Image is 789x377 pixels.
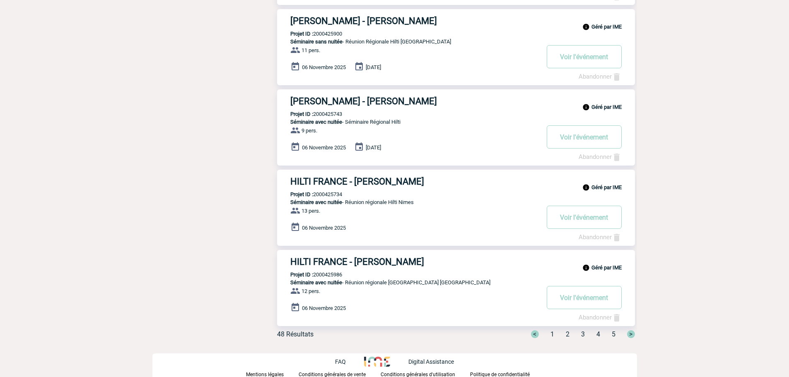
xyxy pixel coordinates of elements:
a: HILTI FRANCE - [PERSON_NAME] [277,257,635,267]
p: - Réunion régionale Hilti Nimes [277,199,539,205]
p: - Réunion Régionale Hilti [GEOGRAPHIC_DATA] [277,38,539,45]
b: Projet ID : [290,191,313,197]
span: 1 [550,330,554,338]
button: Voir l'événement [547,45,622,68]
span: 2 [566,330,569,338]
span: Séminaire avec nuitée [290,199,342,205]
span: 9 pers. [302,127,317,134]
span: 06 Novembre 2025 [302,305,346,311]
span: 12 pers. [302,288,320,294]
h3: HILTI FRANCE - [PERSON_NAME] [290,257,539,267]
p: 2000425900 [277,31,342,37]
b: Géré par IME [591,264,622,271]
img: info_black_24dp.svg [582,23,590,31]
img: http://www.idealmeetingsevents.fr/ [364,357,390,367]
b: Géré par IME [591,24,622,30]
span: 06 Novembre 2025 [302,225,346,231]
span: 11 pers. [302,47,320,53]
span: [DATE] [366,64,381,70]
span: Séminaire sans nuitée [290,38,343,45]
b: Géré par IME [591,184,622,190]
p: 2000425734 [277,191,342,197]
a: Abandonner [579,233,622,241]
b: Géré par IME [591,104,622,110]
p: 2000425743 [277,111,342,117]
a: HILTI FRANCE - [PERSON_NAME] [277,176,635,187]
span: 3 [581,330,585,338]
h3: [PERSON_NAME] - [PERSON_NAME] [290,96,539,106]
img: info_black_24dp.svg [582,184,590,191]
p: 2000425986 [277,271,342,278]
img: info_black_24dp.svg [582,103,590,111]
span: < [531,330,539,338]
button: Voir l'événement [547,125,622,149]
span: 4 [596,330,600,338]
span: 5 [612,330,615,338]
div: 48 Résultats [277,330,314,338]
b: Projet ID : [290,271,313,278]
span: Séminaire avec nuitée [290,119,342,125]
a: Abandonner [579,314,622,321]
a: FAQ [335,357,364,365]
span: 13 pers. [302,208,320,214]
button: Voir l'événement [547,206,622,229]
b: Projet ID : [290,31,313,37]
p: - Réunion régionale [GEOGRAPHIC_DATA] [GEOGRAPHIC_DATA] [277,279,539,286]
button: Voir l'événement [547,286,622,309]
span: 06 Novembre 2025 [302,144,346,151]
p: FAQ [335,358,346,365]
span: Séminaire avec nuitée [290,279,342,286]
a: [PERSON_NAME] - [PERSON_NAME] [277,16,635,26]
h3: [PERSON_NAME] - [PERSON_NAME] [290,16,539,26]
span: > [627,330,635,338]
p: - Séminaire Régional Hilti [277,119,539,125]
a: Abandonner [579,153,622,161]
span: [DATE] [366,144,381,151]
p: Digital Assistance [408,358,454,365]
a: Abandonner [579,73,622,80]
h3: HILTI FRANCE - [PERSON_NAME] [290,176,539,187]
span: 06 Novembre 2025 [302,64,346,70]
b: Projet ID : [290,111,313,117]
a: [PERSON_NAME] - [PERSON_NAME] [277,96,635,106]
img: info_black_24dp.svg [582,264,590,271]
